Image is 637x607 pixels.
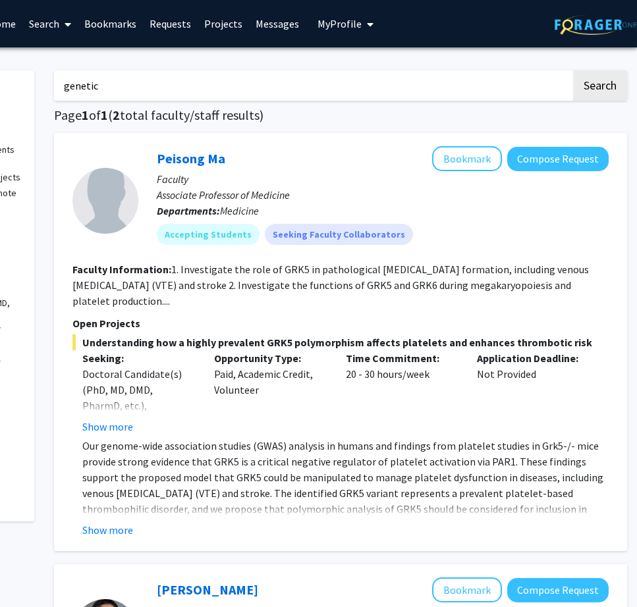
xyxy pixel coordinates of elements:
div: Doctoral Candidate(s) (PhD, MD, DMD, PharmD, etc.), Postdoctoral Researcher(s) / Research Staff, ... [82,366,194,492]
fg-read-more: 1. Investigate the role of GRK5 in pathological [MEDICAL_DATA] formation, including venous [MEDIC... [72,263,589,307]
div: Not Provided [467,350,599,435]
p: Time Commitment: [346,350,458,366]
img: ForagerOne Logo [555,14,637,35]
button: Show more [82,419,133,435]
a: Peisong Ma [157,150,225,167]
span: Understanding how a highly prevalent GRK5 polymorphism affects platelets and enhances thrombotic ... [72,334,609,350]
iframe: Chat [10,548,56,597]
p: Associate Professor of Medicine [157,187,609,203]
button: Show more [82,522,133,538]
span: 1 [101,107,108,123]
b: Faculty Information: [72,263,171,276]
span: My Profile [318,17,362,30]
span: 2 [113,107,120,123]
button: Add Elizabeth Wright-Jin to Bookmarks [432,577,502,602]
span: 1 [82,107,89,123]
button: Add Peisong Ma to Bookmarks [432,146,502,171]
a: Messages [249,1,306,47]
a: Projects [198,1,249,47]
mat-chip: Seeking Faculty Collaborators [265,224,413,245]
h1: Page of ( total faculty/staff results) [54,107,627,123]
a: [PERSON_NAME] [157,581,258,598]
div: 20 - 30 hours/week [336,350,468,435]
a: Bookmarks [78,1,143,47]
a: Search [22,1,78,47]
p: Our genome-wide association studies (GWAS) analysis in humans and findings from platelet studies ... [82,438,609,533]
span: Medicine [220,204,259,217]
button: Compose Request to Peisong Ma [507,147,609,171]
a: Requests [143,1,198,47]
input: Search Keywords [54,70,571,101]
p: Open Projects [72,315,609,331]
b: Departments: [157,204,220,217]
button: Search [573,70,627,101]
p: Seeking: [82,350,194,366]
p: Opportunity Type: [214,350,326,366]
p: Faculty [157,171,609,187]
button: Compose Request to Elizabeth Wright-Jin [507,578,609,602]
p: Application Deadline: [477,350,589,366]
div: Paid, Academic Credit, Volunteer [204,350,336,435]
mat-chip: Accepting Students [157,224,260,245]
